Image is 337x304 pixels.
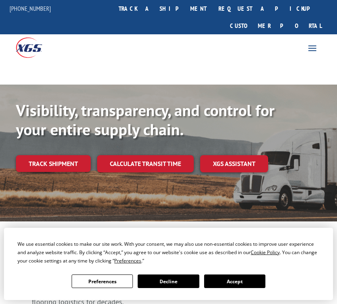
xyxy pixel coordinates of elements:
[18,240,319,265] div: We use essential cookies to make our site work. With your consent, we may also use non-essential ...
[72,274,133,288] button: Preferences
[16,155,91,172] a: Track shipment
[10,4,51,12] a: [PHONE_NUMBER]
[16,100,275,140] b: Visibility, transparency, and control for your entire supply chain.
[97,155,194,172] a: Calculate transit time
[138,274,199,288] button: Decline
[114,257,141,264] span: Preferences
[251,249,280,256] span: Cookie Policy
[4,228,333,300] div: Cookie Consent Prompt
[200,155,268,172] a: XGS ASSISTANT
[204,274,265,288] button: Accept
[224,17,327,34] a: Customer Portal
